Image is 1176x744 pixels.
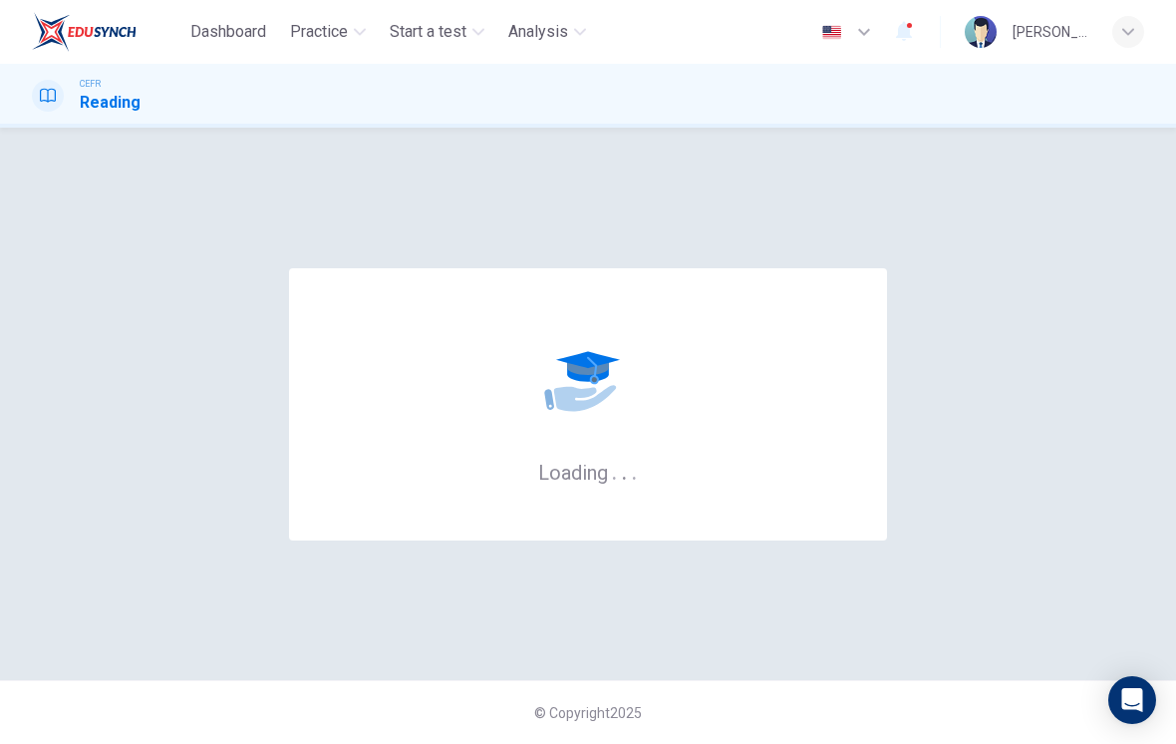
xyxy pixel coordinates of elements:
span: © Copyright 2025 [534,705,642,721]
h1: Reading [80,91,141,115]
span: Dashboard [190,20,266,44]
div: [PERSON_NAME] [PERSON_NAME] [PERSON_NAME] [1013,20,1088,44]
button: Start a test [382,14,492,50]
span: Start a test [390,20,466,44]
img: Profile picture [965,16,997,48]
span: CEFR [80,77,101,91]
button: Practice [282,14,374,50]
h6: . [621,454,628,487]
img: en [819,25,844,40]
h6: Loading [538,459,638,485]
h6: . [631,454,638,487]
img: EduSynch logo [32,12,137,52]
div: Open Intercom Messenger [1108,676,1156,724]
h6: . [611,454,618,487]
span: Practice [290,20,348,44]
span: Analysis [508,20,568,44]
a: EduSynch logo [32,12,182,52]
button: Dashboard [182,14,274,50]
button: Analysis [500,14,594,50]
